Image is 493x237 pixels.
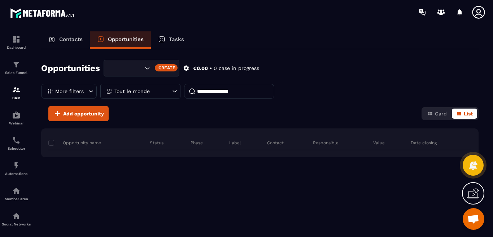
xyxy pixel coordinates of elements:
[12,186,21,195] img: automations
[41,31,90,49] a: Contacts
[104,60,179,76] div: Search for option
[463,208,484,230] a: Ouvrir le chat
[151,31,191,49] a: Tasks
[12,85,21,94] img: formation
[411,140,437,146] p: Date closing
[90,31,151,49] a: Opportunities
[2,206,31,232] a: social-networksocial-networkSocial Networks
[210,65,212,72] p: •
[114,89,150,94] p: Tout le monde
[2,105,31,131] a: automationsautomationsWebinar
[12,35,21,44] img: formation
[464,111,473,117] span: List
[2,55,31,80] a: formationformationSales Funnel
[2,131,31,156] a: schedulerschedulerScheduler
[193,65,208,72] p: €0.00
[2,222,31,226] p: Social Networks
[2,156,31,181] a: automationsautomationsAutomations
[214,65,259,72] p: 0 case in progress
[41,61,100,75] h2: Opportunities
[452,109,477,119] button: List
[191,140,203,146] p: Phase
[150,140,163,146] p: Status
[12,212,21,220] img: social-network
[267,140,284,146] p: Contact
[12,111,21,119] img: automations
[2,80,31,105] a: formationformationCRM
[2,121,31,125] p: Webinar
[63,110,104,117] span: Add opportunity
[2,197,31,201] p: Member area
[110,64,143,72] input: Search for option
[48,106,109,121] button: Add opportunity
[2,172,31,176] p: Automations
[435,111,447,117] span: Card
[155,64,178,71] div: Create
[169,36,184,43] p: Tasks
[2,30,31,55] a: formationformationDashboard
[2,71,31,75] p: Sales Funnel
[108,36,144,43] p: Opportunities
[10,6,75,19] img: logo
[2,45,31,49] p: Dashboard
[12,161,21,170] img: automations
[12,60,21,69] img: formation
[373,140,385,146] p: Value
[12,136,21,145] img: scheduler
[2,96,31,100] p: CRM
[48,140,101,146] p: Opportunity name
[2,146,31,150] p: Scheduler
[423,109,451,119] button: Card
[55,89,84,94] p: More filters
[59,36,83,43] p: Contacts
[313,140,339,146] p: Responsible
[2,181,31,206] a: automationsautomationsMember area
[229,140,241,146] p: Label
